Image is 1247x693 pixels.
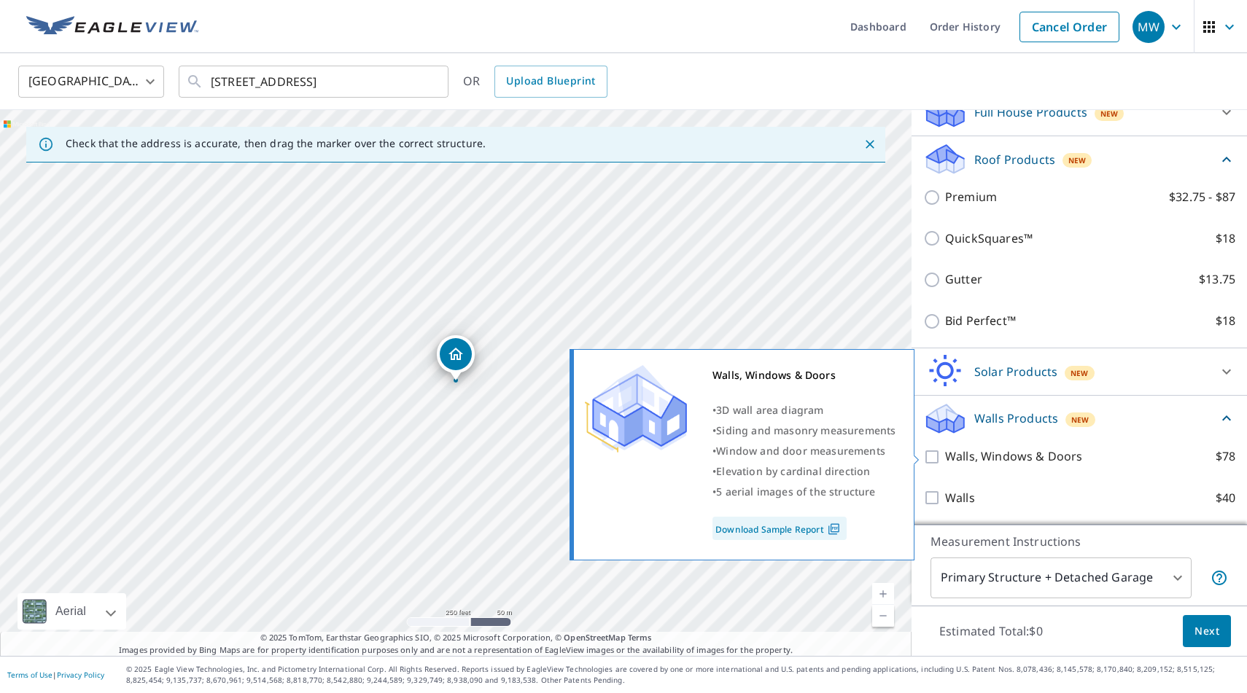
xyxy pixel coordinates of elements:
[923,95,1235,130] div: Full House ProductsNew
[18,593,126,630] div: Aerial
[716,403,823,417] span: 3D wall area diagram
[928,615,1054,647] p: Estimated Total: $0
[51,593,90,630] div: Aerial
[716,485,875,498] span: 5 aerial images of the structure
[872,605,894,627] a: Current Level 17, Zoom Out
[585,365,687,453] img: Premium
[945,188,997,206] p: Premium
[7,670,104,679] p: |
[211,61,419,102] input: Search by address or latitude-longitude
[923,354,1235,389] div: Solar ProductsNew
[1216,230,1235,248] p: $18
[506,72,595,90] span: Upload Blueprint
[824,522,844,536] img: Pdf Icon
[931,533,1228,550] p: Measurement Instructions
[945,270,982,289] p: Gutter
[126,664,1240,686] p: © 2025 Eagle View Technologies, Inc. and Pictometry International Corp. All Rights Reserved. Repo...
[57,670,104,680] a: Privacy Policy
[712,482,896,502] div: •
[564,632,625,643] a: OpenStreetMap
[494,66,607,98] a: Upload Blueprint
[945,230,1033,248] p: QuickSquares™
[26,16,198,38] img: EV Logo
[861,135,879,154] button: Close
[712,461,896,482] div: •
[7,670,53,680] a: Terms of Use
[1071,414,1089,426] span: New
[712,365,896,385] div: Walls, Windows & Doors
[1019,12,1119,42] a: Cancel Order
[945,312,1016,330] p: Bid Perfect™
[1216,312,1235,330] p: $18
[974,410,1058,427] p: Walls Products
[1169,188,1235,206] p: $32.75 - $87
[945,489,975,507] p: Walls
[716,464,870,478] span: Elevation by cardinal direction
[712,441,896,461] div: •
[1068,154,1087,166] span: New
[872,583,894,605] a: Current Level 17, Zoom In
[1216,489,1235,507] p: $40
[931,557,1192,598] div: Primary Structure + Detached Garage
[437,335,475,380] div: Dropped pin, building 1, Residential property, 12955 Aquilla Rd Chardon, OH 44024
[712,420,896,441] div: •
[1211,569,1228,587] span: Your report will include the primary structure and a detached garage if one exists.
[628,632,652,643] a: Terms
[945,447,1082,466] p: Walls, Windows & Doors
[974,151,1055,168] p: Roof Products
[1199,270,1235,289] p: $13.75
[923,142,1235,176] div: Roof ProductsNew
[716,444,885,458] span: Window and door measurements
[66,137,486,150] p: Check that the address is accurate, then drag the marker over the correct structure.
[1183,615,1231,648] button: Next
[260,632,652,644] span: © 2025 TomTom, Earthstar Geographics SIO, © 2025 Microsoft Corporation, ©
[1216,447,1235,466] p: $78
[716,423,896,437] span: Siding and masonry measurements
[1071,367,1089,379] span: New
[1194,622,1219,641] span: Next
[974,103,1087,121] p: Full House Products
[1133,11,1165,43] div: MW
[974,363,1057,380] p: Solar Products
[18,61,164,102] div: [GEOGRAPHIC_DATA]
[712,400,896,420] div: •
[463,66,607,98] div: OR
[712,517,847,540] a: Download Sample Report
[923,402,1235,436] div: Walls ProductsNew
[1100,108,1119,120] span: New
